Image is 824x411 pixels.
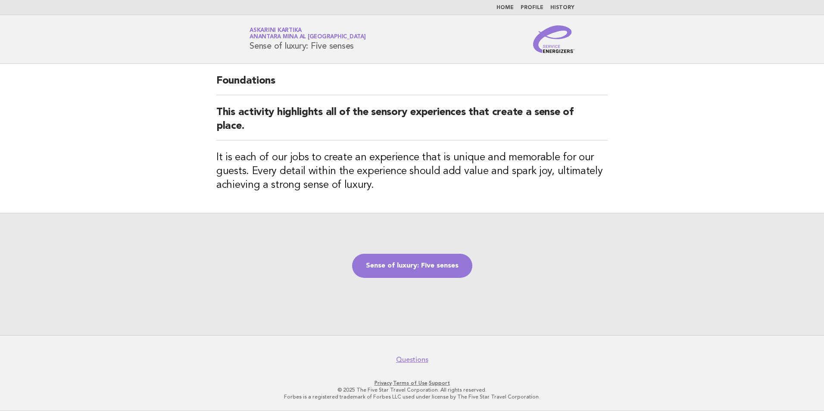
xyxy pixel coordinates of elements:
[429,380,450,386] a: Support
[250,28,366,40] a: Askarini KartikaAnantara Mina al [GEOGRAPHIC_DATA]
[148,386,676,393] p: © 2025 The Five Star Travel Corporation. All rights reserved.
[216,74,608,95] h2: Foundations
[533,25,574,53] img: Service Energizers
[396,355,428,364] a: Questions
[148,380,676,386] p: · ·
[250,28,366,50] h1: Sense of luxury: Five senses
[250,34,366,40] span: Anantara Mina al [GEOGRAPHIC_DATA]
[393,380,428,386] a: Terms of Use
[496,5,514,10] a: Home
[550,5,574,10] a: History
[521,5,543,10] a: Profile
[216,106,608,140] h2: This activity highlights all of the sensory experiences that create a sense of place.
[216,151,608,192] h3: It is each of our jobs to create an experience that is unique and memorable for our guests. Every...
[375,380,392,386] a: Privacy
[352,254,472,278] a: Sense of luxury: Five senses
[148,393,676,400] p: Forbes is a registered trademark of Forbes LLC used under license by The Five Star Travel Corpora...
